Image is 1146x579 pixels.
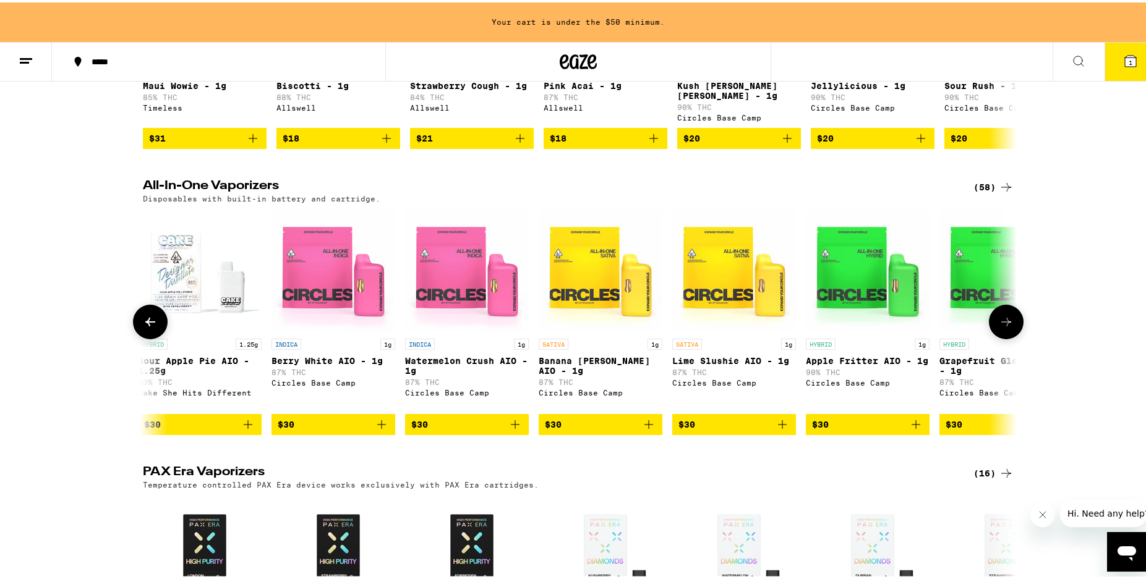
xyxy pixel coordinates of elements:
p: Temperature controlled PAX Era device works exclusively with PAX Era cartridges. [143,478,539,486]
div: Circles Base Camp [405,386,529,394]
p: 87% THC [939,376,1063,384]
div: Allswell [544,101,667,109]
div: Circles Base Camp [272,376,395,384]
button: Add to bag [143,125,267,146]
div: Allswell [276,101,400,109]
a: (16) [973,463,1014,478]
p: HYBRID [806,336,836,347]
p: HYBRID [138,336,168,347]
span: $21 [416,131,433,141]
p: 1g [915,336,930,347]
span: $30 [411,417,428,427]
div: Circles Base Camp [677,111,801,119]
p: 87% THC [539,376,662,384]
p: Biscotti - 1g [276,78,400,88]
div: Circles Base Camp [806,376,930,384]
p: 1g [514,336,529,347]
p: 90% THC [811,91,934,99]
span: $20 [683,131,700,141]
button: Add to bag [405,412,529,433]
span: $20 [951,131,967,141]
p: Jellylicious - 1g [811,78,934,88]
span: $31 [149,131,166,141]
button: Add to bag [272,412,395,433]
p: 87% THC [405,376,529,384]
p: 85% THC [143,91,267,99]
p: Watermelon Crush AIO - 1g [405,353,529,373]
div: Cake She Hits Different [138,386,262,394]
p: Berry White AIO - 1g [272,353,395,363]
button: Add to bag [539,412,662,433]
p: 83% THC [138,376,262,384]
p: 90% THC [806,366,930,374]
p: INDICA [272,336,301,347]
button: Add to bag [944,125,1068,146]
span: $30 [678,417,695,427]
div: Allswell [410,101,534,109]
span: 1 [1129,56,1132,64]
span: $30 [946,417,962,427]
p: 90% THC [677,101,801,109]
a: Open page for Watermelon Crush AIO - 1g from Circles Base Camp [405,206,529,412]
img: Circles Base Camp - Apple Fritter AIO - 1g [806,206,930,330]
p: 87% THC [272,366,395,374]
img: Cake She Hits Different - Sour Apple Pie AIO - 1.25g [138,206,262,330]
button: Add to bag [677,125,801,146]
p: Kush [PERSON_NAME] [PERSON_NAME] - 1g [677,78,801,98]
p: 90% THC [944,91,1068,99]
img: Circles Base Camp - Berry White AIO - 1g [272,206,395,330]
div: Circles Base Camp [672,376,796,384]
span: $20 [817,131,834,141]
div: Circles Base Camp [939,386,1063,394]
p: 1g [781,336,796,347]
p: Sour Rush - 1g [944,78,1068,88]
img: Circles Base Camp - Banana Runtz AIO - 1g [539,206,662,330]
div: Circles Base Camp [944,101,1068,109]
a: Open page for Sour Apple Pie AIO - 1.25g from Cake She Hits Different [138,206,262,412]
img: Circles Base Camp - Lime Slushie AIO - 1g [672,206,796,330]
span: $30 [278,417,294,427]
a: (58) [973,177,1014,192]
button: Add to bag [138,412,262,433]
a: Open page for Lime Slushie AIO - 1g from Circles Base Camp [672,206,796,412]
span: $30 [144,417,161,427]
span: $30 [545,417,562,427]
a: Open page for Grapefruit Glow Up AIO - 1g from Circles Base Camp [939,206,1063,412]
p: SATIVA [672,336,702,347]
span: $30 [812,417,829,427]
p: Grapefruit Glow Up AIO - 1g [939,353,1063,373]
p: 87% THC [672,366,796,374]
button: Add to bag [276,125,400,146]
p: 1.25g [236,336,262,347]
a: Open page for Berry White AIO - 1g from Circles Base Camp [272,206,395,412]
p: Sour Apple Pie AIO - 1.25g [138,353,262,373]
button: Add to bag [544,125,667,146]
p: SATIVA [539,336,568,347]
p: Banana [PERSON_NAME] AIO - 1g [539,353,662,373]
button: Add to bag [939,412,1063,433]
div: Timeless [143,101,267,109]
img: Circles Base Camp - Grapefruit Glow Up AIO - 1g [939,206,1063,330]
p: Disposables with built-in battery and cartridge. [143,192,380,200]
div: Circles Base Camp [539,386,662,394]
img: Circles Base Camp - Watermelon Crush AIO - 1g [405,206,529,330]
span: $18 [283,131,299,141]
button: Add to bag [410,125,534,146]
p: Apple Fritter AIO - 1g [806,353,930,363]
span: $18 [550,131,567,141]
p: 87% THC [544,91,667,99]
p: INDICA [405,336,435,347]
p: Lime Slushie AIO - 1g [672,353,796,363]
a: Open page for Apple Fritter AIO - 1g from Circles Base Camp [806,206,930,412]
div: Circles Base Camp [811,101,934,109]
button: Add to bag [806,412,930,433]
h2: PAX Era Vaporizers [143,463,953,478]
iframe: Close message [1030,500,1055,525]
p: 88% THC [276,91,400,99]
p: 84% THC [410,91,534,99]
a: Open page for Banana Runtz AIO - 1g from Circles Base Camp [539,206,662,412]
p: 1g [648,336,662,347]
p: Strawberry Cough - 1g [410,78,534,88]
button: Add to bag [672,412,796,433]
span: Hi. Need any help? [7,9,89,19]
